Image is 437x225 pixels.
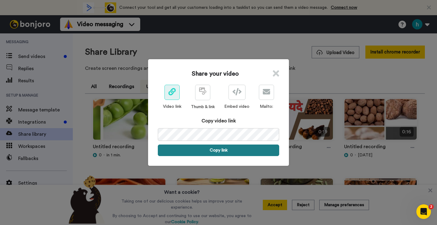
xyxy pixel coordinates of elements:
[224,104,249,110] div: Embed video
[191,104,215,110] div: Thumb & link
[429,204,434,209] span: 2
[163,104,181,110] div: Video link
[416,204,431,219] iframe: Intercom live chat
[192,70,239,78] h1: Share your video
[158,145,279,156] button: Copy link
[158,117,279,124] div: Copy video link
[259,104,274,110] div: Mailto:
